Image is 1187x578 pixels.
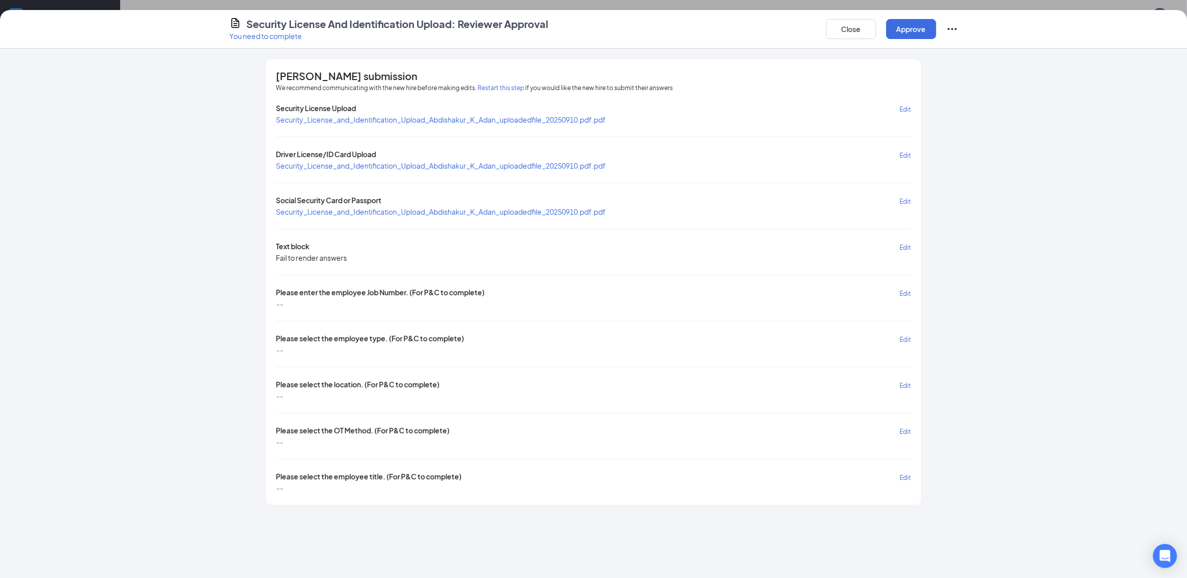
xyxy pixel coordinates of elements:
[900,106,911,113] span: Edit
[946,23,958,35] svg: Ellipses
[229,31,548,41] p: You need to complete
[276,345,283,355] span: --
[276,333,464,345] span: Please select the employee type. (For P&C to complete)
[276,253,347,263] div: Fail to render answers
[900,425,911,437] button: Edit
[886,19,936,39] button: Approve
[276,437,283,447] span: --
[276,103,356,115] span: Security License Upload
[276,425,450,437] span: Please select the OT Method. (For P&C to complete)
[900,382,911,389] span: Edit
[900,290,911,297] span: Edit
[900,152,911,159] span: Edit
[276,287,485,299] span: Please enter the employee Job Number. (For P&C to complete)
[276,379,440,391] span: Please select the location. (For P&C to complete)
[900,471,911,483] button: Edit
[900,333,911,345] button: Edit
[900,379,911,391] button: Edit
[900,195,911,207] button: Edit
[276,195,381,207] span: Social Security Card or Passport
[276,161,606,170] a: Security_License_and_Identification_Upload_Abdishakur_K_Adan_uploadedfile_20250910.pdf.pdf
[276,71,418,81] span: [PERSON_NAME] submission
[900,287,911,299] button: Edit
[900,428,911,435] span: Edit
[276,483,283,493] span: --
[276,299,283,309] span: --
[1153,544,1177,568] div: Open Intercom Messenger
[900,149,911,161] button: Edit
[276,391,283,401] span: --
[276,207,606,216] a: Security_License_and_Identification_Upload_Abdishakur_K_Adan_uploadedfile_20250910.pdf.pdf
[826,19,876,39] button: Close
[229,17,241,29] svg: CustomFormIcon
[246,17,548,31] h4: Security License And Identification Upload: Reviewer Approval
[900,198,911,205] span: Edit
[276,115,606,124] a: Security_License_and_Identification_Upload_Abdishakur_K_Adan_uploadedfile_20250910.pdf.pdf
[276,241,309,253] span: Text block
[478,83,524,93] button: Restart this step
[276,149,376,161] span: Driver License/ID Card Upload
[900,103,911,115] button: Edit
[900,336,911,343] span: Edit
[276,83,673,93] span: We recommend communicating with the new hire before making edits. if you would like the new hire ...
[900,241,911,253] button: Edit
[276,471,462,483] span: Please select the employee title. (For P&C to complete)
[900,474,911,481] span: Edit
[900,244,911,251] span: Edit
